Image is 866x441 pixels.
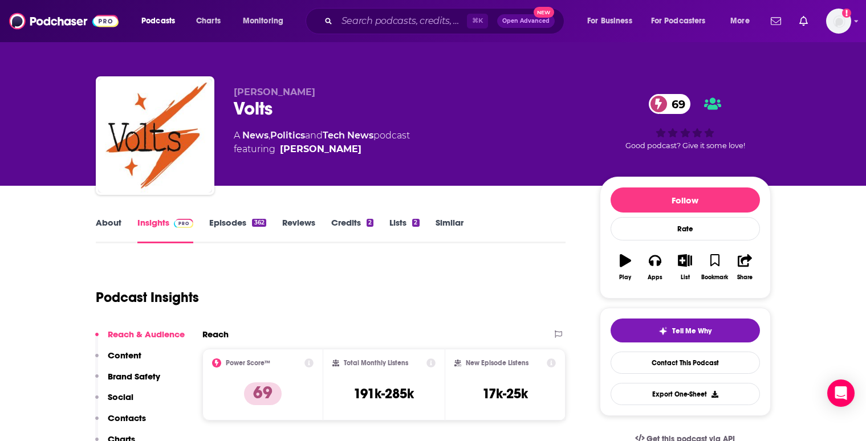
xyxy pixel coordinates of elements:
[730,13,750,29] span: More
[280,142,361,156] div: [PERSON_NAME]
[625,141,745,150] span: Good podcast? Give it some love!
[482,385,528,402] h3: 17k-25k
[795,11,812,31] a: Show notifications dropdown
[316,8,575,34] div: Search podcasts, credits, & more...
[681,274,690,281] div: List
[579,12,647,30] button: open menu
[658,326,668,336] img: tell me why sparkle
[235,12,298,30] button: open menu
[141,13,175,29] span: Podcasts
[737,274,753,281] div: Share
[337,12,467,30] input: Search podcasts, credits, & more...
[648,274,662,281] div: Apps
[270,130,305,141] a: Politics
[826,9,851,34] button: Show profile menu
[640,247,670,288] button: Apps
[660,94,691,114] span: 69
[611,187,760,213] button: Follow
[672,326,711,336] span: Tell Me Why
[244,382,282,405] p: 69
[96,289,199,306] h1: Podcast Insights
[412,219,419,227] div: 2
[344,359,408,367] h2: Total Monthly Listens
[700,247,730,288] button: Bookmark
[587,13,632,29] span: For Business
[234,129,410,156] div: A podcast
[644,12,722,30] button: open menu
[611,383,760,405] button: Export One-Sheet
[133,12,190,30] button: open menu
[534,7,554,18] span: New
[670,247,700,288] button: List
[202,329,229,340] h2: Reach
[196,13,221,29] span: Charts
[98,79,212,193] img: Volts
[108,329,185,340] p: Reach & Audience
[269,130,270,141] span: ,
[466,359,528,367] h2: New Episode Listens
[108,413,146,423] p: Contacts
[611,352,760,374] a: Contact This Podcast
[842,9,851,18] svg: Email not verified
[827,379,855,407] div: Open Intercom Messenger
[497,14,555,28] button: Open AdvancedNew
[619,274,631,281] div: Play
[611,247,640,288] button: Play
[649,94,691,114] a: 69
[95,371,160,392] button: Brand Safety
[242,130,269,141] a: News
[226,359,270,367] h2: Power Score™
[108,391,133,402] p: Social
[722,12,764,30] button: open menu
[243,13,283,29] span: Monitoring
[234,142,410,156] span: featuring
[189,12,227,30] a: Charts
[95,391,133,413] button: Social
[611,318,760,342] button: tell me why sparkleTell Me Why
[826,9,851,34] span: Logged in as dresnic
[701,274,728,281] div: Bookmark
[174,219,194,228] img: Podchaser Pro
[9,10,119,32] img: Podchaser - Follow, Share and Rate Podcasts
[467,14,488,28] span: ⌘ K
[305,130,323,141] span: and
[353,385,414,402] h3: 191k-285k
[600,87,771,157] div: 69Good podcast? Give it some love!
[323,130,373,141] a: Tech News
[108,350,141,361] p: Content
[651,13,706,29] span: For Podcasters
[95,413,146,434] button: Contacts
[611,217,760,240] div: Rate
[367,219,373,227] div: 2
[282,217,315,243] a: Reviews
[730,247,759,288] button: Share
[95,329,185,350] button: Reach & Audience
[95,350,141,371] button: Content
[108,371,160,382] p: Brand Safety
[502,18,550,24] span: Open Advanced
[137,217,194,243] a: InsightsPodchaser Pro
[389,217,419,243] a: Lists2
[234,87,315,97] span: [PERSON_NAME]
[331,217,373,243] a: Credits2
[436,217,464,243] a: Similar
[96,217,121,243] a: About
[826,9,851,34] img: User Profile
[252,219,266,227] div: 362
[766,11,786,31] a: Show notifications dropdown
[209,217,266,243] a: Episodes362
